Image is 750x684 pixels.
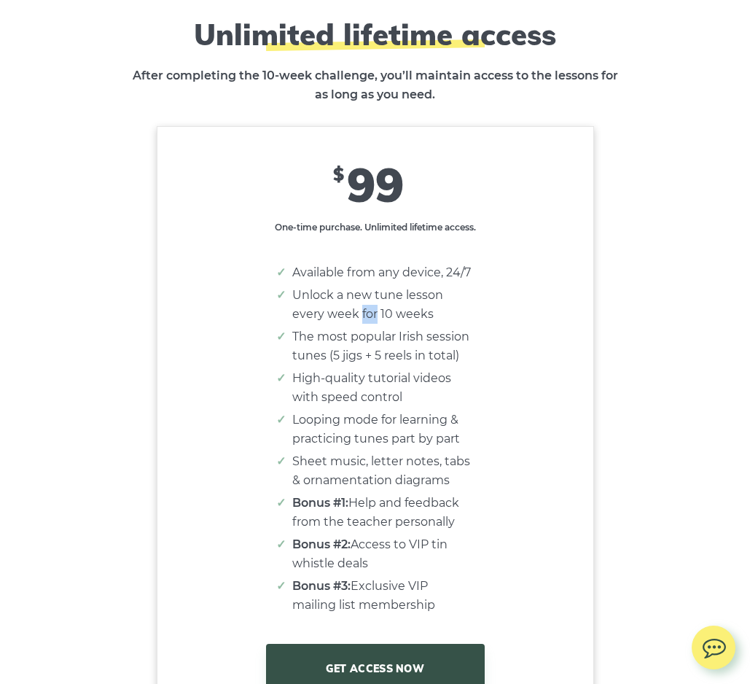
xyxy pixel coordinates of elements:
[333,163,344,185] span: $
[292,577,473,615] li: Exclusive VIP mailing list membership
[133,69,618,101] strong: After completing the 10-week challenge, you’ll maintain access to the lessons for as long as you ...
[692,626,735,663] img: chat.svg
[292,537,351,551] strong: Bonus #2:
[292,369,473,407] li: High-quality tutorial videos with speed control
[292,411,473,448] li: Looping mode for learning & practicing tunes part by part
[292,496,348,510] strong: Bonus #1:
[292,494,473,532] li: Help and feedback from the teacher personally
[292,327,473,365] li: The most popular Irish session tunes (5 jigs + 5 reels in total)
[292,263,473,282] li: Available from any device, 24/7
[292,286,473,324] li: Unlock a new tune lesson every week for 10 weeks
[109,17,641,52] h2: Unlimited lifetime access
[347,155,404,214] span: 99
[273,220,477,235] p: One-time purchase. Unlimited lifetime access.
[292,452,473,490] li: Sheet music, letter notes, tabs & ornamentation diagrams
[292,579,351,593] strong: Bonus #3:
[292,535,473,573] li: Access to VIP tin whistle deals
